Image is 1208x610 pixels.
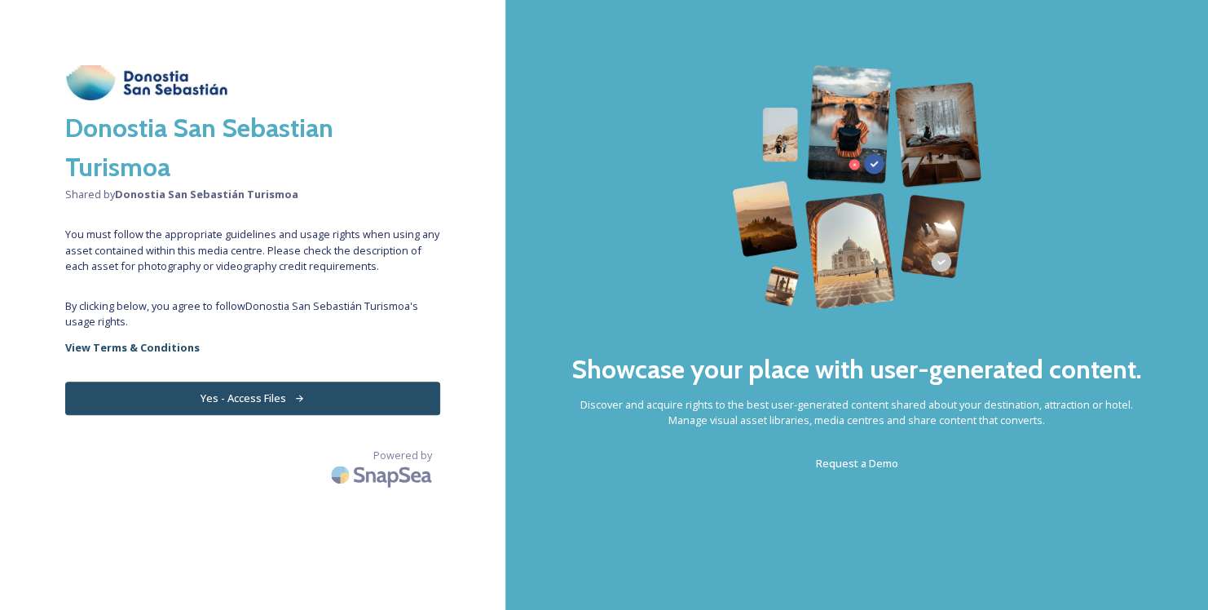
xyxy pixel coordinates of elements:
span: By clicking below, you agree to follow Donostia San Sebastián Turismoa 's usage rights. [65,298,440,329]
img: SnapSea Logo [326,456,440,494]
h2: Donostia San Sebastian Turismoa [65,108,440,187]
button: Yes - Access Files [65,382,440,415]
img: download.jpeg [65,65,228,100]
strong: View Terms & Conditions [65,340,200,355]
a: Request a Demo [816,453,898,473]
span: Request a Demo [816,456,898,471]
span: Shared by [65,187,440,202]
span: Discover and acquire rights to the best user-generated content shared about your destination, att... [571,397,1143,428]
span: Powered by [373,448,432,463]
strong: Donostia San Sebastián Turismoa [115,187,298,201]
h2: Showcase your place with user-generated content. [571,350,1142,389]
span: You must follow the appropriate guidelines and usage rights when using any asset contained within... [65,227,440,274]
img: 63b42ca75bacad526042e722_Group%20154-p-800.png [732,65,981,309]
a: View Terms & Conditions [65,338,440,357]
